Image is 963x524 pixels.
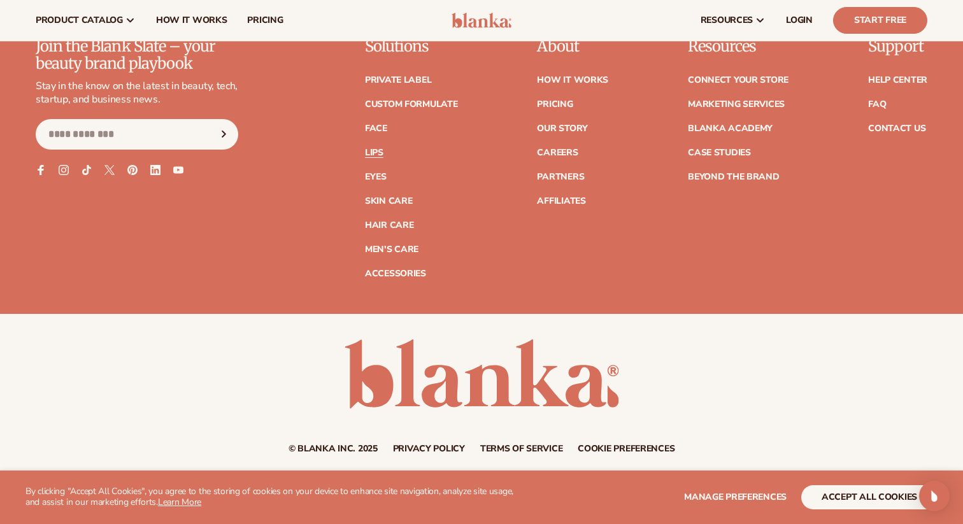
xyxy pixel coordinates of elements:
p: Solutions [365,38,458,55]
p: Stay in the know on the latest in beauty, tech, startup, and business news. [36,80,238,106]
div: Open Intercom Messenger [919,481,950,511]
a: Case Studies [688,148,751,157]
a: Eyes [365,173,387,181]
button: Subscribe [210,119,238,150]
a: Connect your store [688,76,788,85]
img: logo [452,13,512,28]
a: Marketing services [688,100,785,109]
a: Start Free [833,7,927,34]
a: Our Story [537,124,587,133]
span: LOGIN [786,15,813,25]
a: Blanka Academy [688,124,773,133]
a: Privacy policy [393,444,465,453]
a: How It Works [537,76,608,85]
p: Resources [688,38,788,55]
small: © Blanka Inc. 2025 [289,443,378,455]
a: Skin Care [365,197,412,206]
a: Pricing [537,100,573,109]
p: About [537,38,608,55]
span: How It Works [156,15,227,25]
a: Careers [537,148,578,157]
a: Terms of service [480,444,563,453]
button: Manage preferences [684,485,787,509]
a: Accessories [365,269,426,278]
p: Support [868,38,927,55]
a: FAQ [868,100,886,109]
a: Hair Care [365,221,413,230]
span: pricing [247,15,283,25]
a: Custom formulate [365,100,458,109]
a: Help Center [868,76,927,85]
a: Face [365,124,387,133]
a: Beyond the brand [688,173,780,181]
a: Private label [365,76,431,85]
a: Cookie preferences [578,444,674,453]
a: Contact Us [868,124,925,133]
span: product catalog [36,15,123,25]
a: Lips [365,148,383,157]
p: By clicking "Accept All Cookies", you agree to the storing of cookies on your device to enhance s... [25,486,522,508]
button: accept all cookies [801,485,938,509]
span: Manage preferences [684,491,787,503]
a: Affiliates [537,197,585,206]
p: Join the Blank Slate – your beauty brand playbook [36,38,238,72]
a: Partners [537,173,584,181]
span: resources [701,15,753,25]
a: Men's Care [365,245,418,254]
a: Learn More [158,496,201,508]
